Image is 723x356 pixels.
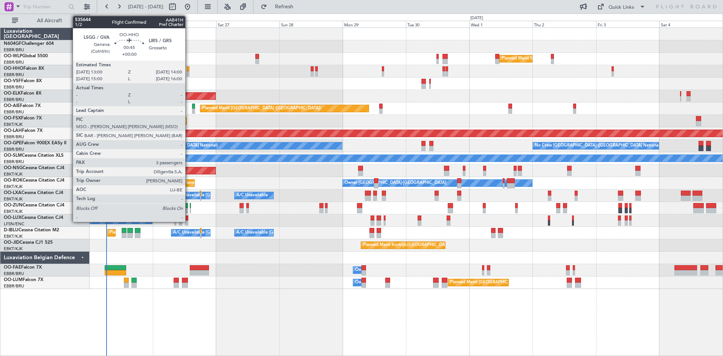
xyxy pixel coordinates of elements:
a: EBBR/BRU [4,283,24,289]
a: OO-HHOFalcon 8X [4,66,44,71]
div: Wed 1 [469,21,532,28]
div: Owner Melsbroek Air Base [355,264,406,276]
div: Quick Links [609,4,634,11]
span: OO-LXA [4,191,21,195]
a: OO-LAHFalcon 7X [4,128,43,133]
a: EBKT/KJK [4,246,23,252]
a: N604GFChallenger 604 [4,41,54,46]
span: OO-GPE [4,141,21,145]
div: No Crew [GEOGRAPHIC_DATA] ([GEOGRAPHIC_DATA] National) [535,140,661,151]
a: OO-FSXFalcon 7X [4,116,42,121]
div: Fri 3 [596,21,659,28]
a: EBBR/BRU [4,271,24,277]
div: Planned Maint Milan (Linate) [502,53,556,64]
div: Planned Maint Nice ([GEOGRAPHIC_DATA]) [110,227,194,238]
span: OO-ZUN [4,203,23,208]
span: OO-FAE [4,265,21,270]
input: Trip Number [23,1,66,12]
div: Thu 2 [532,21,596,28]
a: OO-WLPGlobal 5500 [4,54,48,58]
span: OO-HHO [4,66,23,71]
div: Fri 26 [153,21,216,28]
div: A/C Unavailable [GEOGRAPHIC_DATA] ([GEOGRAPHIC_DATA] National) [173,227,313,238]
span: [DATE] - [DATE] [128,3,163,10]
div: A/C Unavailable [GEOGRAPHIC_DATA] ([GEOGRAPHIC_DATA] National) [173,190,313,201]
a: EBKT/KJK [4,122,23,127]
a: EBBR/BRU [4,97,24,102]
a: OO-FAEFalcon 7X [4,265,42,270]
a: OO-NSGCessna Citation CJ4 [4,166,64,170]
a: EBKT/KJK [4,171,23,177]
a: EBBR/BRU [4,159,24,165]
div: Planned Maint [GEOGRAPHIC_DATA] ([GEOGRAPHIC_DATA]) [202,103,321,114]
div: Sun 28 [279,21,343,28]
span: All Aircraft [20,18,79,23]
div: Sat 4 [659,21,723,28]
a: EBBR/BRU [4,134,24,140]
span: Refresh [268,4,300,9]
span: N604GF [4,41,21,46]
div: No Crew [GEOGRAPHIC_DATA] ([GEOGRAPHIC_DATA] National) [92,140,218,151]
span: D-IBLU [4,228,18,232]
span: OO-NSG [4,166,23,170]
div: Mon 29 [343,21,406,28]
span: OO-JID [4,240,20,245]
a: EBKT/KJK [4,234,23,239]
a: D-IBLUCessna Citation M2 [4,228,59,232]
span: OO-ELK [4,91,21,96]
a: EBKT/KJK [4,184,23,189]
a: EBBR/BRU [4,147,24,152]
div: Tue 30 [406,21,469,28]
div: Sat 27 [216,21,279,28]
a: OO-ZUNCessna Citation CJ4 [4,203,64,208]
div: Planned Maint [GEOGRAPHIC_DATA] ([GEOGRAPHIC_DATA] National) [450,277,586,288]
a: OO-ROKCessna Citation CJ4 [4,178,64,183]
span: OO-LUX [4,215,21,220]
a: OO-LXACessna Citation CJ4 [4,191,63,195]
a: OO-AIEFalcon 7X [4,104,41,108]
a: EBBR/BRU [4,47,24,53]
a: OO-VSFFalcon 8X [4,79,42,83]
div: [DATE] [470,15,483,21]
div: Planned Maint Kortrijk-[GEOGRAPHIC_DATA] [173,115,261,127]
span: OO-WLP [4,54,22,58]
span: OO-VSF [4,79,21,83]
a: OO-SLMCessna Citation XLS [4,153,64,158]
div: Planned Maint Kortrijk-[GEOGRAPHIC_DATA] [184,177,272,189]
button: Refresh [257,1,302,13]
a: OO-LUMFalcon 7X [4,278,43,282]
a: OO-LUXCessna Citation CJ4 [4,215,63,220]
div: Owner [GEOGRAPHIC_DATA]-[GEOGRAPHIC_DATA] [345,177,446,189]
div: Planned Maint Kortrijk-[GEOGRAPHIC_DATA] [171,190,258,201]
a: EBKT/KJK [4,209,23,214]
div: Thu 25 [89,21,153,28]
a: OO-GPEFalcon 900EX EASy II [4,141,66,145]
div: Planned Maint Kortrijk-[GEOGRAPHIC_DATA] [363,240,451,251]
span: OO-ROK [4,178,23,183]
span: OO-FSX [4,116,21,121]
a: OO-ELKFalcon 8X [4,91,41,96]
span: OO-AIE [4,104,20,108]
div: A/C Unavailable [236,190,268,201]
a: OO-JIDCessna CJ1 525 [4,240,53,245]
button: All Aircraft [8,15,82,27]
span: OO-LUM [4,278,23,282]
a: EBBR/BRU [4,109,24,115]
div: [DATE] [91,15,104,21]
div: A/C Unavailable [GEOGRAPHIC_DATA]-[GEOGRAPHIC_DATA] [236,227,357,238]
span: OO-SLM [4,153,22,158]
a: EBBR/BRU [4,60,24,65]
a: EBKT/KJK [4,196,23,202]
a: LFSN/ENC [4,221,24,227]
button: Quick Links [593,1,649,13]
a: EBBR/BRU [4,84,24,90]
a: EBBR/BRU [4,72,24,78]
span: OO-LAH [4,128,22,133]
div: Owner Melsbroek Air Base [355,277,406,288]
